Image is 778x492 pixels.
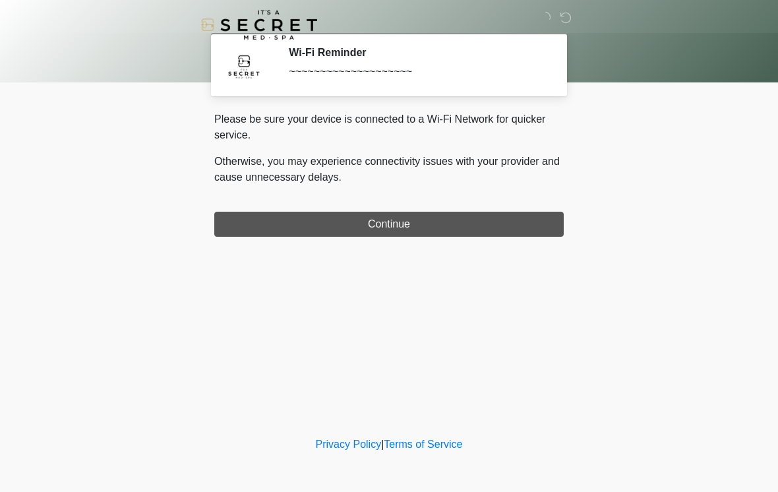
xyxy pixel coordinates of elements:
img: It's A Secret Med Spa Logo [201,10,317,40]
h2: Wi-Fi Reminder [289,46,544,59]
img: Agent Avatar [224,46,264,86]
span: . [339,171,342,183]
p: Otherwise, you may experience connectivity issues with your provider and cause unnecessary delays [214,154,564,185]
a: Privacy Policy [316,439,382,450]
p: Please be sure your device is connected to a Wi-Fi Network for quicker service. [214,111,564,143]
div: ~~~~~~~~~~~~~~~~~~~~ [289,64,544,80]
a: | [381,439,384,450]
a: Terms of Service [384,439,462,450]
button: Continue [214,212,564,237]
